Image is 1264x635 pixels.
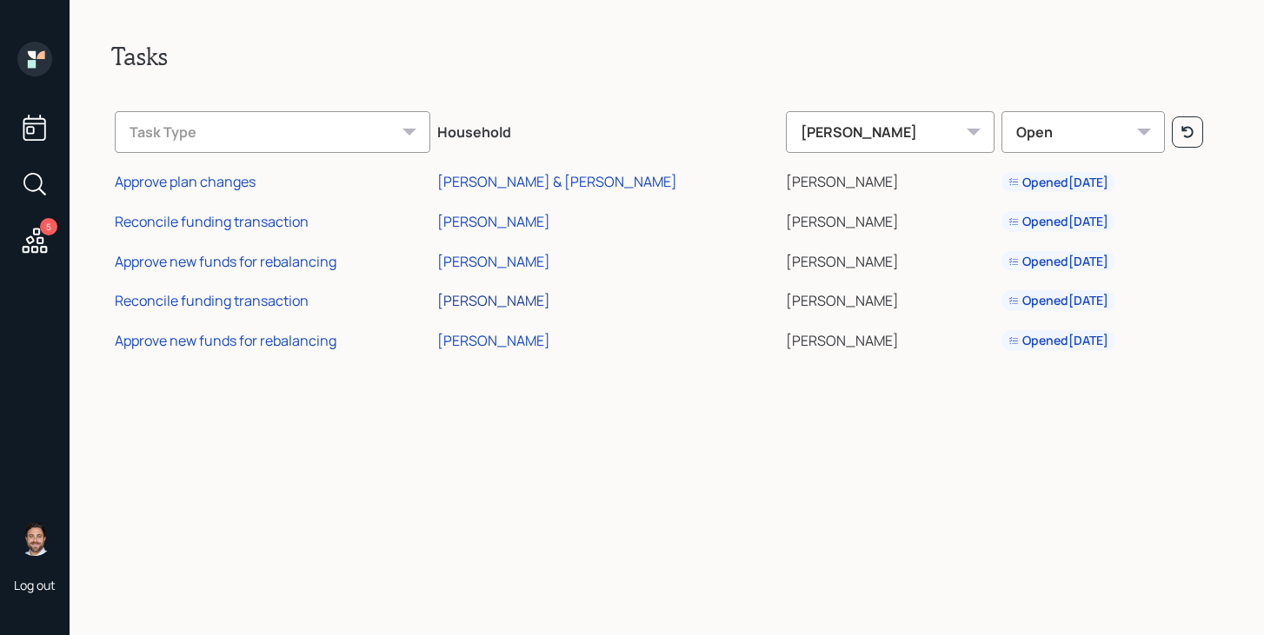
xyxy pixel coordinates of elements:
[437,172,677,191] div: [PERSON_NAME] & [PERSON_NAME]
[782,160,998,200] td: [PERSON_NAME]
[115,331,336,350] div: Approve new funds for rebalancing
[434,99,782,160] th: Household
[782,318,998,358] td: [PERSON_NAME]
[14,577,56,593] div: Log out
[111,42,1222,71] h2: Tasks
[1008,253,1108,270] div: Opened [DATE]
[1008,332,1108,349] div: Opened [DATE]
[115,111,430,153] div: Task Type
[782,239,998,279] td: [PERSON_NAME]
[115,172,256,191] div: Approve plan changes
[1008,174,1108,191] div: Opened [DATE]
[115,291,309,310] div: Reconcile funding transaction
[1008,213,1108,230] div: Opened [DATE]
[115,212,309,231] div: Reconcile funding transaction
[115,252,336,271] div: Approve new funds for rebalancing
[17,521,52,556] img: michael-russo-headshot.png
[782,278,998,318] td: [PERSON_NAME]
[40,218,57,235] div: 5
[437,291,550,310] div: [PERSON_NAME]
[1008,292,1108,309] div: Opened [DATE]
[786,111,995,153] div: [PERSON_NAME]
[782,199,998,239] td: [PERSON_NAME]
[437,331,550,350] div: [PERSON_NAME]
[437,212,550,231] div: [PERSON_NAME]
[1001,111,1165,153] div: Open
[437,252,550,271] div: [PERSON_NAME]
